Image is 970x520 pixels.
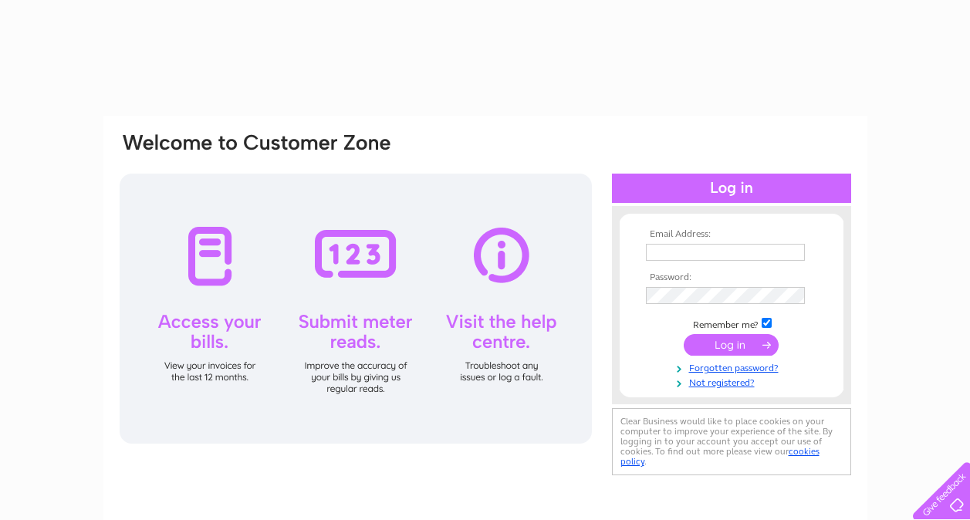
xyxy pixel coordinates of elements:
[684,334,779,356] input: Submit
[620,446,820,467] a: cookies policy
[646,374,821,389] a: Not registered?
[646,360,821,374] a: Forgotten password?
[612,408,851,475] div: Clear Business would like to place cookies on your computer to improve your experience of the sit...
[642,316,821,331] td: Remember me?
[642,272,821,283] th: Password:
[642,229,821,240] th: Email Address:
